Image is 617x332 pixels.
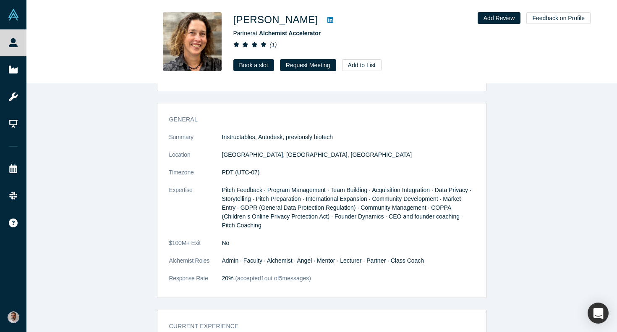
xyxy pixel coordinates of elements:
[526,12,591,24] button: Feedback on Profile
[269,42,277,48] i: ( 1 )
[169,150,222,168] dt: Location
[169,274,222,292] dt: Response Rate
[222,187,471,229] span: Pitch Feedback · Program Management · Team Building · Acquisition Integration · Data Privacy · St...
[233,30,321,37] span: Partner at
[259,30,321,37] a: Alchemist Accelerator
[222,256,475,265] dd: Admin · Faculty · Alchemist · Angel · Mentor · Lecturer · Partner · Class Coach
[222,133,475,142] p: Instructables, Autodesk, previously biotech
[169,322,463,331] h3: Current Experience
[233,59,274,71] a: Book a slot
[169,239,222,256] dt: $100M+ Exit
[222,275,234,282] span: 20%
[169,256,222,274] dt: Alchemist Roles
[222,239,475,248] dd: No
[234,275,311,282] span: (accepted 1 out of 5 messages)
[8,9,19,21] img: Alchemist Vault Logo
[478,12,521,24] button: Add Review
[222,168,475,177] dd: PDT (UTC-07)
[169,115,463,124] h3: General
[280,59,336,71] button: Request Meeting
[342,59,382,71] button: Add to List
[169,186,222,239] dt: Expertise
[233,12,318,27] h1: [PERSON_NAME]
[169,133,222,150] dt: Summary
[8,311,19,323] img: Gotam Bhardwaj's Account
[222,150,475,159] dd: [GEOGRAPHIC_DATA], [GEOGRAPHIC_DATA], [GEOGRAPHIC_DATA]
[169,168,222,186] dt: Timezone
[163,12,222,71] img: Christy Canida's Profile Image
